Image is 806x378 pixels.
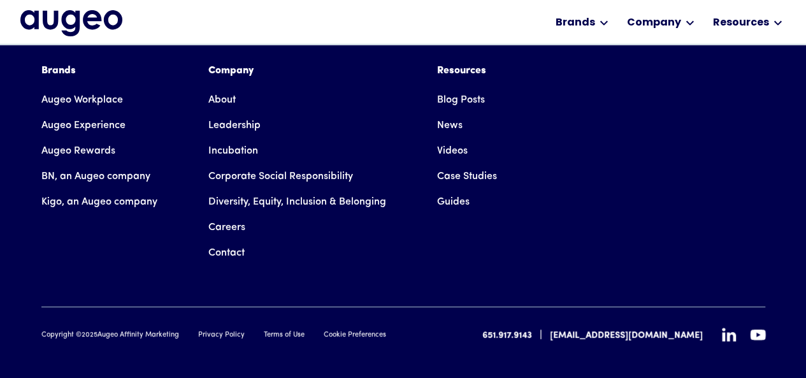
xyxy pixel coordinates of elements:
[437,164,497,189] a: Case Studies
[82,331,97,338] span: 2025
[208,164,353,189] a: Corporate Social Responsibility
[41,138,115,164] a: Augeo Rewards
[41,63,157,78] div: Brands
[712,15,768,31] div: Resources
[208,240,245,266] a: Contact
[20,10,122,36] img: Augeo's full logo in midnight blue.
[41,87,123,113] a: Augeo Workplace
[208,215,245,240] a: Careers
[208,189,386,215] a: Diversity, Equity, Inclusion & Belonging
[198,330,245,341] a: Privacy Policy
[550,329,703,342] a: [EMAIL_ADDRESS][DOMAIN_NAME]
[208,63,386,78] div: Company
[264,330,305,341] a: Terms of Use
[437,63,497,78] div: Resources
[208,113,261,138] a: Leadership
[626,15,680,31] div: Company
[437,189,470,215] a: Guides
[41,330,179,341] div: Copyright © Augeo Affinity Marketing
[41,189,157,215] a: Kigo, an Augeo company
[540,328,542,343] div: |
[41,113,126,138] a: Augeo Experience
[437,138,468,164] a: Videos
[482,329,532,342] a: 651.917.9143
[324,330,386,341] a: Cookie Preferences
[437,87,485,113] a: Blog Posts
[41,164,150,189] a: BN, an Augeo company
[437,113,463,138] a: News
[208,87,236,113] a: About
[20,10,122,36] a: home
[555,15,594,31] div: Brands
[208,138,258,164] a: Incubation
